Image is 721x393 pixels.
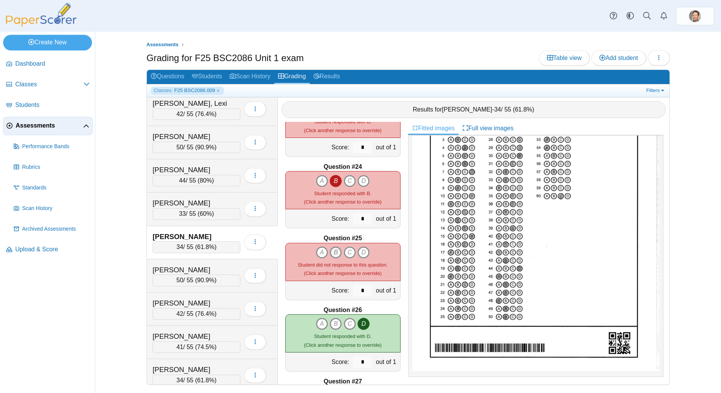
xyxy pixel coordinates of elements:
i: A [316,318,328,330]
div: [PERSON_NAME], Lexi [153,99,229,108]
a: ps.HSacT1knwhZLr8ZK [676,7,714,25]
span: Standards [22,184,90,192]
span: Student did not response to this question. [298,262,388,268]
div: Score: [286,281,351,300]
div: Score: [286,353,351,371]
a: Dashboard [3,55,93,73]
a: Create New [3,35,92,50]
span: 34 [177,377,183,383]
a: Classes [3,76,93,94]
i: B [330,318,342,330]
span: Rubrics [22,163,90,171]
span: Classes [15,80,84,89]
div: [PERSON_NAME] [153,265,229,275]
b: Question #24 [323,163,362,171]
a: Full view images [459,122,517,135]
a: Assessments [3,117,93,135]
i: D [357,246,370,259]
div: out of 1 [374,353,400,371]
small: (Click another response to override) [304,191,381,205]
i: A [316,175,328,187]
span: 41 [177,344,183,350]
div: / 55 ( ) [153,341,240,353]
span: Patrick Rowe [689,10,701,22]
a: Students [3,96,93,115]
div: / 55 ( ) [153,308,240,320]
span: 33 [179,210,186,217]
i: D [357,175,370,187]
a: Rubrics [11,158,93,176]
span: 42 [177,111,183,117]
span: 90.9% [197,144,214,150]
a: Standards [11,179,93,197]
span: 76.4% [197,111,214,117]
div: [PERSON_NAME] [153,232,229,242]
span: Student responded with D. [314,333,372,339]
span: Add student [599,55,638,61]
a: Upload & Score [3,241,93,259]
b: Question #26 [323,306,362,314]
a: Questions [147,70,188,84]
a: Table view [539,50,590,66]
a: Students [188,70,226,84]
i: C [344,246,356,259]
div: / 55 ( ) [153,108,240,120]
div: [PERSON_NAME] [153,165,229,175]
i: C [344,318,356,330]
span: Classes: [154,87,173,94]
a: Add student [591,50,646,66]
i: B [330,175,342,187]
span: Assessments [16,121,83,130]
div: / 55 ( ) [153,175,240,186]
a: Archived Assessments [11,220,93,238]
span: 50 [177,277,183,283]
div: [PERSON_NAME] [153,298,229,308]
b: Question #27 [323,377,362,386]
span: Student responded with B. [314,119,372,125]
span: Upload & Score [15,245,90,254]
a: Grading [274,70,310,84]
span: Dashboard [15,60,90,68]
span: 80% [200,177,212,184]
img: 3151671_SEPTEMBER_16_2025T20_31_31_357000000.jpeg [412,51,659,371]
span: 34 [177,244,183,250]
i: D [357,318,370,330]
span: 60% [200,210,212,217]
div: / 55 ( ) [153,375,240,386]
div: / 55 ( ) [153,241,240,253]
a: Scan History [226,70,274,84]
a: Assessments [145,40,180,50]
div: / 55 ( ) [153,275,240,286]
b: Question #25 [323,234,362,243]
small: (Click another response to override) [298,262,388,276]
span: 61.8% [197,244,214,250]
a: PaperScorer [3,21,79,27]
div: out of 1 [374,281,400,300]
h1: Grading for F25 BSC2086 Unit 1 exam [146,52,304,65]
span: 74.5% [197,344,214,350]
div: [PERSON_NAME] [153,198,229,208]
div: Score: [286,138,351,157]
span: [PERSON_NAME] [442,106,492,113]
span: 90.9% [197,277,214,283]
div: out of 1 [374,209,400,228]
span: Assessments [146,42,179,47]
small: (Click another response to override) [304,119,381,133]
span: Student responded with B. [314,191,372,196]
span: 42 [177,311,183,317]
span: Table view [547,55,582,61]
a: Classes: F25 BSC2086.009 [151,87,224,94]
a: Alerts [655,8,672,24]
span: Performance Bands [22,143,90,150]
i: B [330,246,342,259]
small: (Click another response to override) [304,333,381,348]
span: 61.8% [197,377,214,383]
img: ps.HSacT1knwhZLr8ZK [689,10,701,22]
div: [PERSON_NAME] [153,365,229,375]
div: / 55 ( ) [153,142,240,153]
span: 34 [494,106,501,113]
a: Results [310,70,344,84]
a: Scan History [11,199,93,218]
a: Fitted images [408,122,459,135]
i: A [316,246,328,259]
